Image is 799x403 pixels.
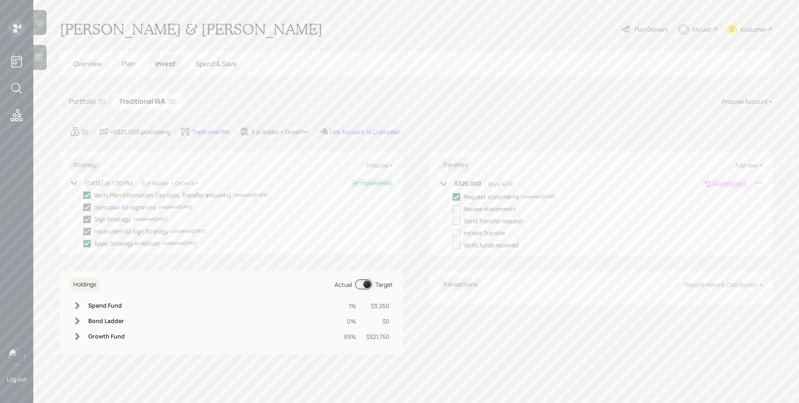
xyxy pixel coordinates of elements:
[119,97,165,105] h5: Traditional IRA
[8,348,25,365] img: james-distasi-headshot.png
[94,215,131,224] div: Sign Strategy
[158,204,192,210] div: completed [DATE]
[99,97,106,106] div: $0
[464,229,506,237] div: Initiate Transfer
[155,59,176,68] span: Invest
[70,158,100,172] h6: Strategy
[343,317,356,326] div: 0%
[335,280,352,289] div: Actual
[94,227,169,236] div: Have client(s) sign Strategy
[713,180,746,188] div: Awaiting Docs
[69,97,95,105] h5: Portfolio
[361,179,391,187] div: Implemented
[685,281,762,289] div: Record Historic Distribution +
[366,332,390,341] div: $321,750
[330,127,400,136] div: Link Account to Custodian
[439,278,481,291] h6: Transactions
[122,59,135,68] span: Plan
[88,302,125,309] h6: Spend Fund
[171,228,205,234] div: completed [DATE]
[82,127,89,136] div: $0
[464,192,519,201] div: Request statements
[94,191,231,199] div: Verify Plan Information (tax type, Transfer amounts)
[375,280,393,289] div: Target
[251,127,308,136] div: 5 yr ladder • Growth+
[234,192,268,198] div: completed [DATE]
[85,179,132,187] div: [DATE] at 1:30 PM
[735,161,762,169] div: Add new +
[94,239,160,248] div: Apply Strategy In Altruist
[343,301,356,310] div: 1%
[141,179,199,187] div: 5 yr ladder • Growth+
[110,127,170,136] div: +$325,000 processing
[366,301,390,310] div: $3,250
[343,332,356,341] div: 99%
[94,203,156,211] div: Send plan for signature
[169,97,176,106] div: $0
[70,278,99,291] h6: Holdings
[60,20,323,38] h1: [PERSON_NAME] & [PERSON_NAME]
[692,25,712,34] div: Altruist
[464,241,519,249] div: Verify funds received
[454,180,481,187] h6: $325,000
[635,25,668,34] div: Plan Delivery
[88,318,125,325] h6: Bond Ladder
[7,375,27,383] div: Log out
[488,179,514,188] div: Voya 401k
[464,204,516,213] div: Review statements
[741,25,767,34] div: Kustomer
[521,194,556,200] div: completed [DATE]
[366,317,390,326] div: $0
[163,240,197,246] div: completed [DATE]
[367,161,393,169] div: Propose +
[196,59,237,68] span: Spend & Save
[464,216,523,225] div: Send Transfer request
[722,97,772,106] div: Propose Account +
[439,158,471,172] h6: Transfers
[133,216,167,222] div: completed [DATE]
[192,127,230,136] div: Traditional IRA
[88,333,125,340] h6: Growth Fund
[73,59,102,68] span: Overview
